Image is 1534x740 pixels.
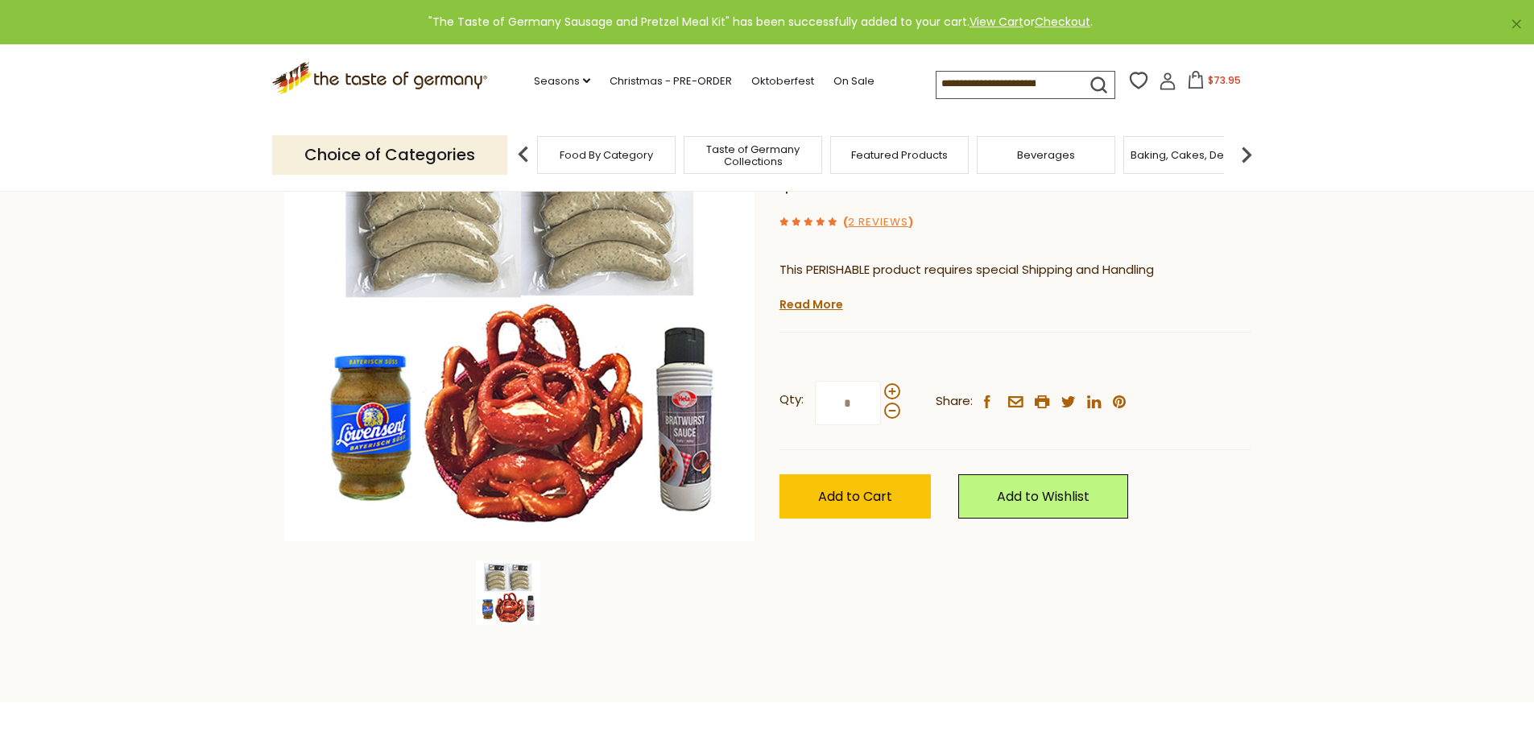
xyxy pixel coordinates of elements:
span: Share: [936,391,973,411]
img: The Taste of Germany Sausage and Pretzel Meal Kit [284,70,755,541]
a: Christmas - PRE-ORDER [610,72,732,90]
a: Oktoberfest [751,72,814,90]
a: × [1511,19,1521,29]
a: Checkout [1035,14,1090,30]
a: Seasons [534,72,590,90]
button: Add to Cart [779,474,931,519]
p: This PERISHABLE product requires special Shipping and Handling [779,260,1251,280]
a: Baking, Cakes, Desserts [1131,149,1255,161]
div: "The Taste of Germany Sausage and Pretzel Meal Kit" has been successfully added to your cart. or . [13,13,1508,31]
strong: Qty: [779,390,804,410]
li: We will ship this product in heat-protective packaging and ice. [795,292,1251,312]
a: Beverages [1017,149,1075,161]
img: The Taste of Germany Sausage and Pretzel Meal Kit [476,560,540,625]
a: Read More [779,296,843,312]
input: Qty: [815,381,881,425]
a: View Cart [970,14,1023,30]
button: $73.95 [1180,71,1248,95]
span: ( ) [843,214,913,229]
a: Taste of Germany Collections [688,143,817,167]
img: previous arrow [507,138,540,171]
img: next arrow [1230,138,1263,171]
a: 2 Reviews [848,214,908,231]
a: Featured Products [851,149,948,161]
a: Food By Category [560,149,653,161]
a: Add to Wishlist [958,474,1128,519]
span: Add to Cart [818,487,892,506]
a: On Sale [833,72,875,90]
p: Choice of Categories [272,135,507,175]
span: $73.95 [1208,73,1241,87]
